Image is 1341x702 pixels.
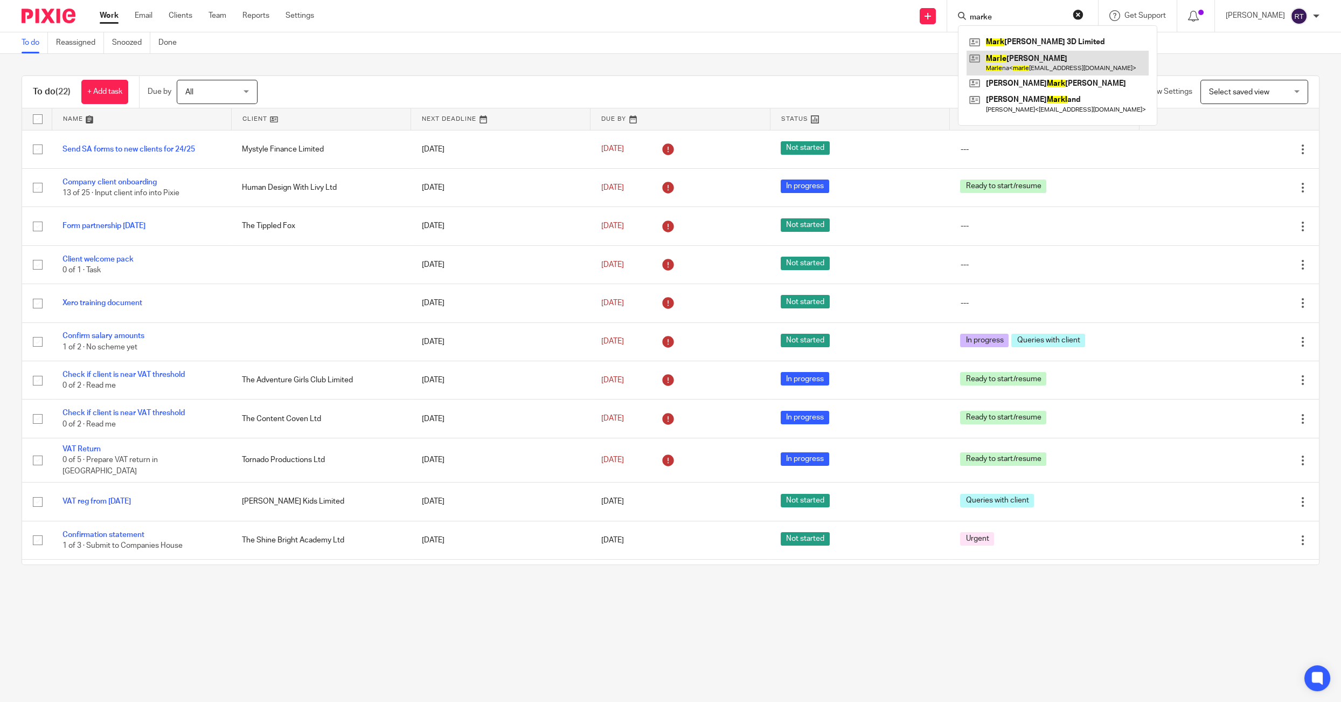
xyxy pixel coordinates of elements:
td: [DATE] [411,284,590,322]
a: Check if client is near VAT threshold [62,409,185,417]
a: Work [100,10,119,21]
span: In progress [781,372,829,386]
div: --- [960,221,1128,231]
span: Queries with client [1011,334,1085,347]
a: + Add task [81,80,128,104]
span: Not started [781,334,830,347]
a: Reports [242,10,269,21]
td: [DATE] [411,361,590,400]
span: Ready to start/resume [960,372,1046,386]
span: [DATE] [601,376,624,384]
span: 1 of 2 · No scheme yet [62,343,137,351]
td: [DATE] [411,560,590,598]
button: Clear [1073,9,1083,20]
span: 0 of 2 · Read me [62,421,116,428]
p: [PERSON_NAME] [1226,10,1285,21]
span: [DATE] [601,536,624,544]
a: VAT Return [62,445,101,453]
a: Done [158,32,185,53]
span: [DATE] [601,299,624,307]
a: Check if client is near VAT threshold [62,371,185,378]
span: Ready to start/resume [960,180,1046,193]
span: In progress [781,411,829,424]
span: [DATE] [601,261,624,269]
img: svg%3E [1290,8,1308,25]
td: The Tippled Fox [231,207,411,245]
td: Human Design With Livy Ltd [231,168,411,207]
td: Mystyle Finance Limited [231,130,411,168]
h1: To do [33,86,71,98]
span: [DATE] [601,498,624,505]
span: Get Support [1124,12,1166,19]
span: 0 of 5 · Prepare VAT return in [GEOGRAPHIC_DATA] [62,456,158,475]
span: Not started [781,218,830,232]
span: Ready to start/resume [960,411,1046,424]
span: Not started [781,494,830,507]
a: Email [135,10,152,21]
img: Pixie [22,9,75,23]
a: Confirm salary amounts [62,332,144,340]
a: Form partnership [DATE] [62,222,145,230]
span: In progress [781,180,829,193]
span: [DATE] [601,222,624,230]
td: [DATE] [411,245,590,284]
a: Clients [169,10,192,21]
span: [DATE] [601,338,624,346]
span: 0 of 2 · Read me [62,382,116,389]
span: [DATE] [601,415,624,422]
span: Queries with client [960,494,1034,507]
span: 1 of 3 · Submit to Companies House [62,542,183,549]
td: The Adventure Girls Club Limited [231,361,411,400]
span: Not started [781,257,830,270]
td: Tornado Productions Ltd [231,438,411,482]
a: Company client onboarding [62,178,157,186]
td: [DATE] [411,438,590,482]
a: Reassigned [56,32,104,53]
td: The Shine Bright Academy Ltd [231,521,411,559]
span: [DATE] [601,456,624,464]
span: 13 of 25 · Input client info into Pixie [62,189,179,197]
div: --- [960,298,1128,308]
span: Ready to start/resume [960,452,1046,466]
a: Xero training document [62,299,142,307]
span: In progress [960,334,1009,347]
span: 0 of 1 · Task [62,266,101,274]
span: Urgent [960,532,994,546]
span: (22) [55,87,71,96]
td: [PERSON_NAME] Kids Limited [231,483,411,521]
div: --- [960,144,1128,155]
td: [DATE] [411,483,590,521]
span: All [185,88,193,96]
span: Not started [781,141,830,155]
a: Team [209,10,226,21]
a: Client welcome pack [62,256,134,263]
div: --- [960,259,1128,270]
td: [DATE] [411,207,590,245]
td: [DATE] [411,130,590,168]
td: [DATE] [411,168,590,207]
span: Not started [781,295,830,308]
a: VAT reg from [DATE] [62,498,131,505]
span: In progress [781,452,829,466]
a: Confirmation statement [62,531,144,539]
td: [DATE] [411,322,590,361]
p: Due by [148,86,171,97]
span: View Settings [1146,88,1192,95]
span: [DATE] [601,184,624,191]
a: Settings [286,10,314,21]
td: [DATE] [411,400,590,438]
input: Search [969,13,1066,23]
a: To do [22,32,48,53]
td: The Content Coven Ltd [231,400,411,438]
span: Select saved view [1209,88,1269,96]
a: Send SA forms to new clients for 24/25 [62,146,195,153]
span: Not started [781,532,830,546]
a: Snoozed [112,32,150,53]
span: [DATE] [601,146,624,153]
td: [DATE] [411,521,590,559]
